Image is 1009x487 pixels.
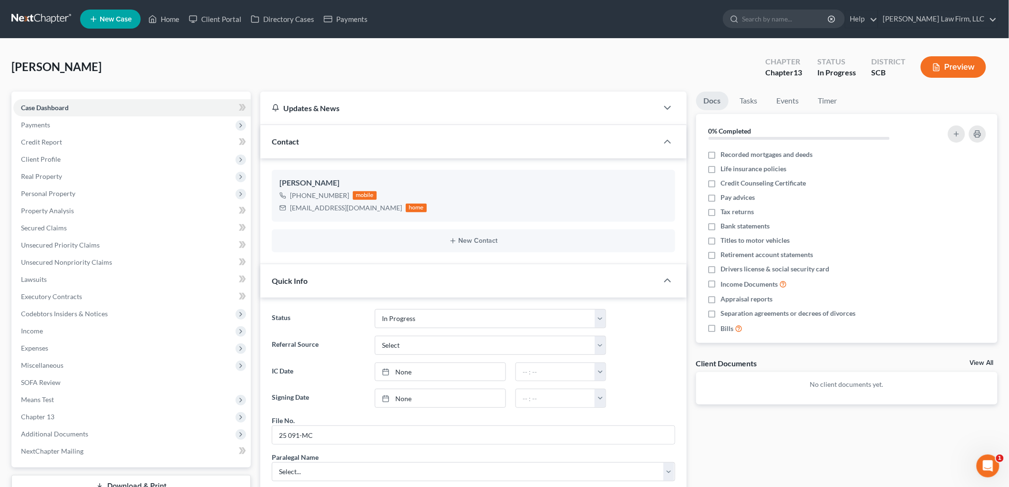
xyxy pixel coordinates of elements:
span: Drivers license & social security card [721,264,830,274]
label: Status [267,309,370,328]
span: Unsecured Nonpriority Claims [21,258,112,266]
span: Codebtors Insiders & Notices [21,310,108,318]
span: Life insurance policies [721,164,787,174]
label: Referral Source [267,336,370,355]
a: Credit Report [13,134,251,151]
a: View All [970,360,994,366]
input: Search by name... [742,10,829,28]
span: Personal Property [21,189,75,197]
span: Contact [272,137,299,146]
a: None [375,389,505,407]
span: Means Test [21,395,54,404]
input: -- [272,426,675,444]
span: Executory Contracts [21,292,82,300]
a: Payments [319,10,372,28]
div: Status [817,56,856,67]
div: File No. [272,415,295,425]
span: NextChapter Mailing [21,447,83,455]
label: Signing Date [267,389,370,408]
button: New Contact [279,237,668,245]
a: Tasks [732,92,765,110]
a: Home [144,10,184,28]
span: Credit Report [21,138,62,146]
span: Client Profile [21,155,61,163]
div: [PHONE_NUMBER] [290,191,349,200]
span: Titles to motor vehicles [721,236,790,245]
a: None [375,363,505,381]
a: SOFA Review [13,374,251,391]
span: Separation agreements or decrees of divorces [721,309,856,318]
span: [PERSON_NAME] [11,60,102,73]
a: Docs [696,92,729,110]
div: Chapter [765,67,802,78]
div: In Progress [817,67,856,78]
a: Lawsuits [13,271,251,288]
p: No client documents yet. [704,380,990,389]
a: [PERSON_NAME] Law Firm, LLC [878,10,997,28]
strong: 0% Completed [709,127,752,135]
input: -- : -- [516,389,595,407]
div: Chapter [765,56,802,67]
span: Income Documents [721,280,778,289]
div: [EMAIL_ADDRESS][DOMAIN_NAME] [290,203,402,213]
span: Credit Counseling Certificate [721,178,806,188]
span: Lawsuits [21,275,47,283]
span: Pay advices [721,193,755,202]
span: 1 [996,455,1004,462]
span: Quick Info [272,276,308,285]
div: Client Documents [696,358,757,368]
span: Recorded mortgages and deeds [721,150,813,159]
div: Updates & News [272,103,647,113]
span: Payments [21,121,50,129]
span: Bank statements [721,221,770,231]
span: Tax returns [721,207,754,217]
span: Secured Claims [21,224,67,232]
span: SOFA Review [21,378,61,386]
a: Client Portal [184,10,246,28]
div: District [871,56,906,67]
label: IC Date [267,363,370,382]
a: Case Dashboard [13,99,251,116]
div: SCB [871,67,906,78]
iframe: Intercom live chat [977,455,999,477]
span: Property Analysis [21,207,74,215]
span: Retirement account statements [721,250,813,259]
a: Unsecured Priority Claims [13,237,251,254]
span: Income [21,327,43,335]
div: home [406,204,427,212]
span: 13 [793,68,802,77]
input: -- : -- [516,363,595,381]
a: Timer [811,92,845,110]
span: Expenses [21,344,48,352]
a: Secured Claims [13,219,251,237]
span: Miscellaneous [21,361,63,369]
span: Additional Documents [21,430,88,438]
div: mobile [353,191,377,200]
span: Chapter 13 [21,413,54,421]
a: NextChapter Mailing [13,443,251,460]
a: Directory Cases [246,10,319,28]
span: Case Dashboard [21,104,69,112]
a: Property Analysis [13,202,251,219]
span: Real Property [21,172,62,180]
a: Events [769,92,807,110]
span: Unsecured Priority Claims [21,241,100,249]
span: Bills [721,324,734,333]
button: Preview [921,56,986,78]
a: Executory Contracts [13,288,251,305]
span: Appraisal reports [721,294,773,304]
a: Unsecured Nonpriority Claims [13,254,251,271]
span: New Case [100,16,132,23]
div: Paralegal Name [272,452,319,462]
div: [PERSON_NAME] [279,177,668,189]
a: Help [845,10,877,28]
